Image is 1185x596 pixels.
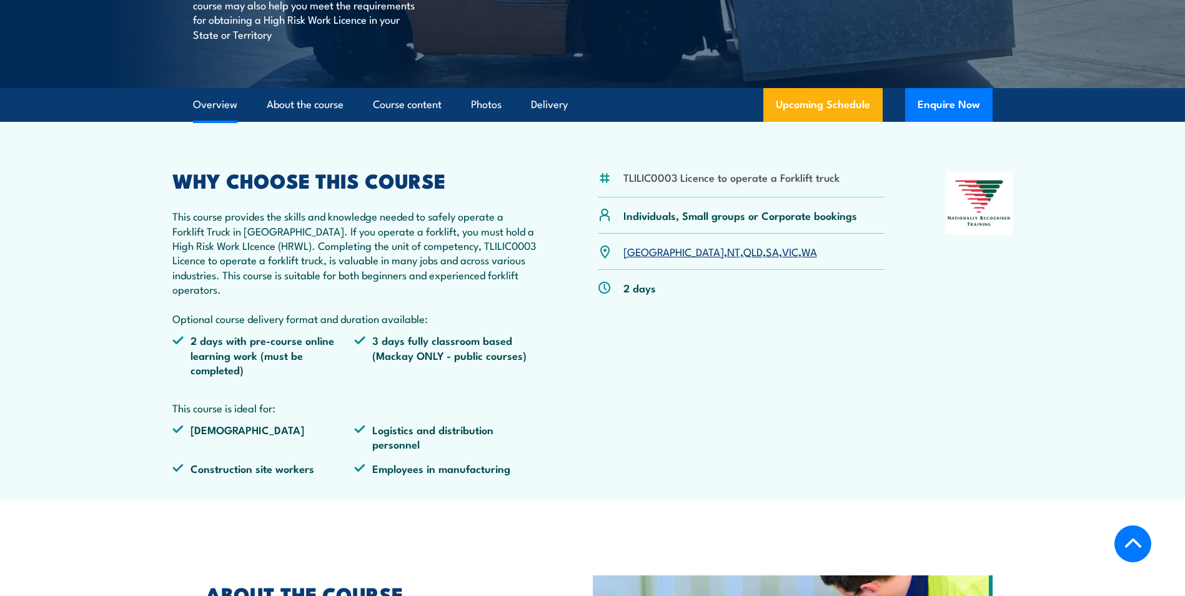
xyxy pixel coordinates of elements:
a: VIC [782,244,798,259]
a: WA [801,244,817,259]
a: QLD [743,244,763,259]
a: [GEOGRAPHIC_DATA] [623,244,724,259]
li: TLILIC0003 Licence to operate a Forklift truck [623,170,840,184]
li: 3 days fully classroom based (Mackay ONLY - public courses) [354,333,537,377]
a: Photos [471,88,502,121]
a: Course content [373,88,442,121]
a: Delivery [531,88,568,121]
li: Logistics and distribution personnel [354,422,537,452]
p: This course provides the skills and knowledge needed to safely operate a Forklift Truck in [GEOGR... [172,209,537,325]
p: 2 days [623,281,656,295]
li: [DEMOGRAPHIC_DATA] [172,422,355,452]
a: NT [727,244,740,259]
p: Individuals, Small groups or Corporate bookings [623,208,857,222]
p: This course is ideal for: [172,400,537,415]
p: , , , , , [623,244,817,259]
li: 2 days with pre-course online learning work (must be completed) [172,333,355,377]
img: Nationally Recognised Training logo. [946,171,1013,235]
li: Employees in manufacturing [354,461,537,475]
li: Construction site workers [172,461,355,475]
h2: WHY CHOOSE THIS COURSE [172,171,537,189]
a: SA [766,244,779,259]
a: About the course [267,88,344,121]
a: Upcoming Schedule [763,88,883,122]
button: Enquire Now [905,88,993,122]
a: Overview [193,88,237,121]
